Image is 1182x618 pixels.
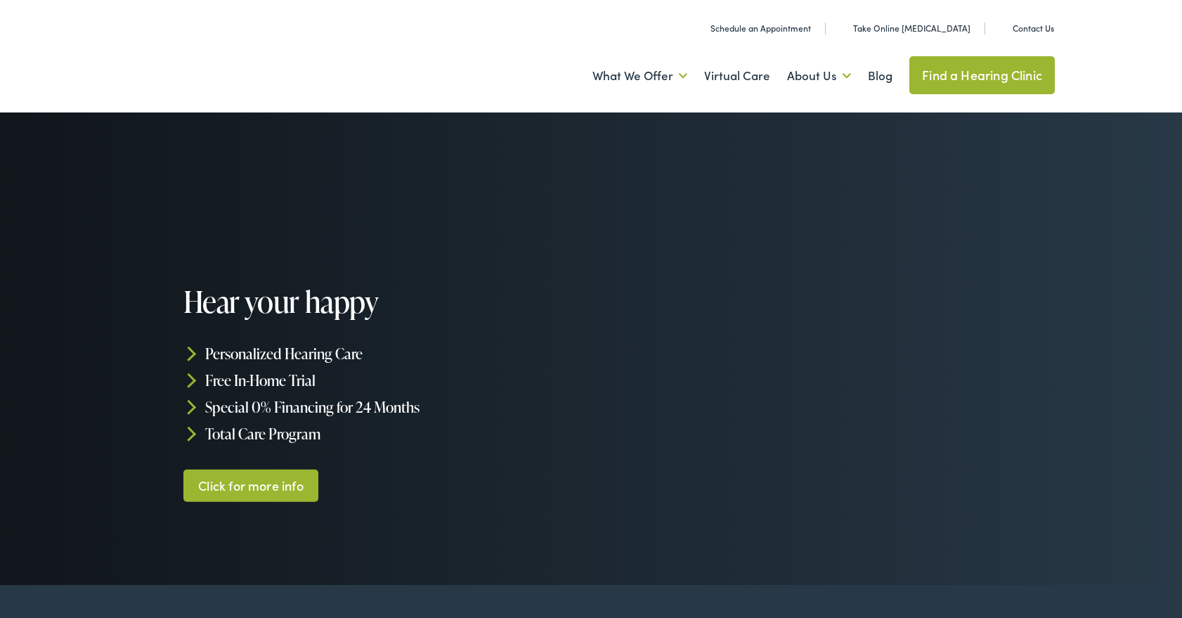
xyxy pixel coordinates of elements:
a: Blog [868,50,892,102]
li: Special 0% Financing for 24 Months [183,394,597,420]
img: utility icon [997,21,1007,35]
a: Schedule an Appointment [695,22,811,34]
li: Personalized Hearing Care [183,340,597,367]
a: About Us [787,50,851,102]
a: Click for more info [183,469,319,502]
h1: Hear your happy [183,285,597,318]
li: Free In-Home Trial [183,367,597,394]
a: Find a Hearing Clinic [909,56,1055,94]
img: utility icon [838,21,847,35]
a: Contact Us [997,22,1054,34]
a: Virtual Care [704,50,770,102]
img: utility icon [695,21,705,35]
a: Take Online [MEDICAL_DATA] [838,22,970,34]
a: What We Offer [592,50,687,102]
li: Total Care Program [183,420,597,446]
